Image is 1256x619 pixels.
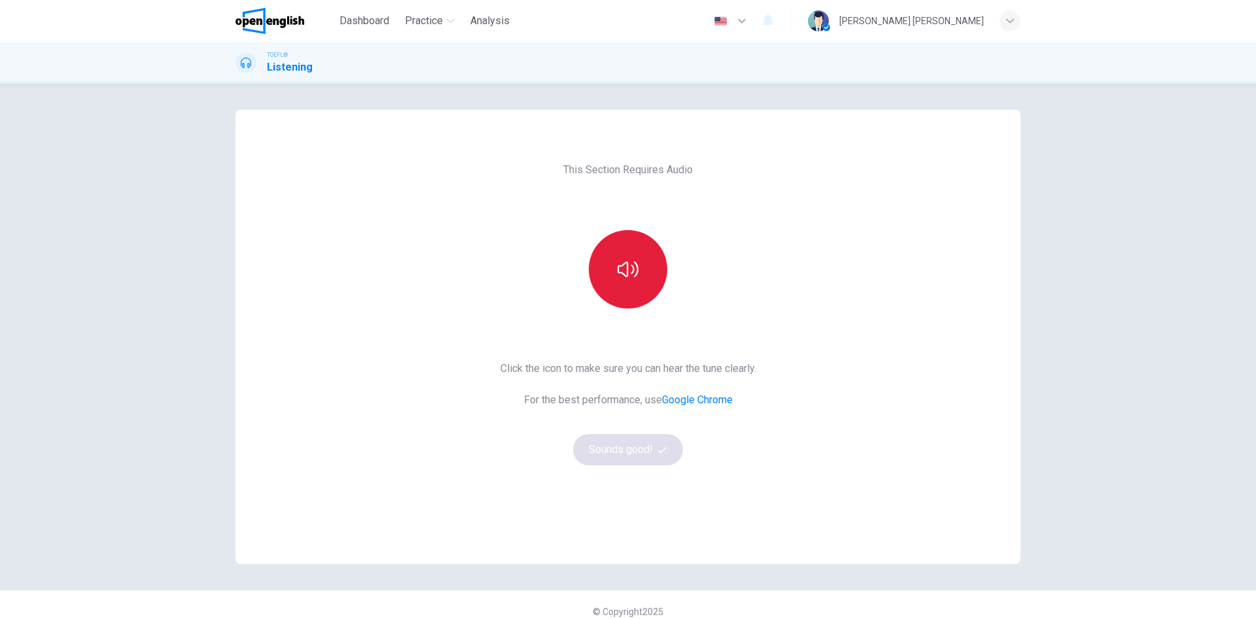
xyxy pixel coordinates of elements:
[340,13,389,29] span: Dashboard
[267,59,313,75] h1: Listening
[563,162,693,178] span: This Section Requires Audio
[470,13,510,29] span: Analysis
[235,8,334,34] a: OpenEnglish logo
[593,607,663,617] span: © Copyright 2025
[235,8,304,34] img: OpenEnglish logo
[712,16,729,26] img: en
[267,50,288,59] span: TOEFL®
[400,9,460,33] button: Practice
[500,392,756,408] span: For the best performance, use
[334,9,394,33] button: Dashboard
[839,13,984,29] div: [PERSON_NAME] [PERSON_NAME]
[465,9,515,33] button: Analysis
[405,13,443,29] span: Practice
[808,10,829,31] img: Profile picture
[662,393,733,406] a: Google Chrome
[500,361,756,376] span: Click the icon to make sure you can hear the tune clearly.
